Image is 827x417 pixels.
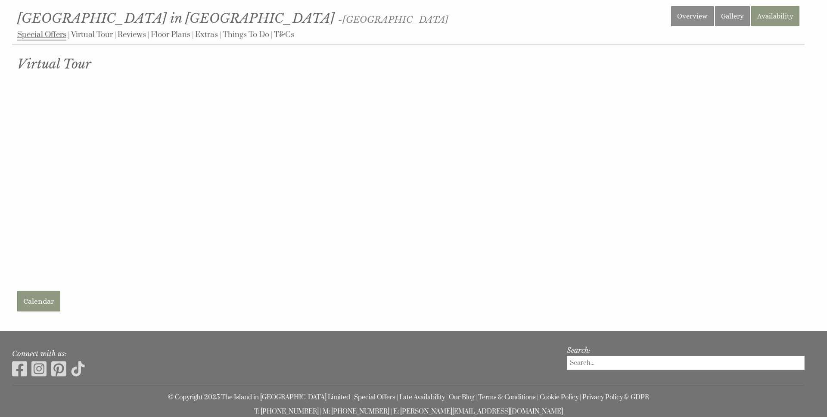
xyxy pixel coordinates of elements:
span: | [320,408,321,416]
a: Terms & Conditions [478,393,536,401]
span: | [351,393,353,401]
a: © Copyright 2025 The Island in [GEOGRAPHIC_DATA] Limited [168,393,350,401]
a: Floor Plans [151,30,190,40]
a: Virtual Tour [71,30,113,40]
h3: Search: [567,346,805,355]
img: Pinterest [51,360,66,377]
a: Gallery [715,6,750,26]
img: Facebook [12,360,27,377]
a: [GEOGRAPHIC_DATA] in [GEOGRAPHIC_DATA] [17,10,338,26]
a: Calendar [17,291,60,311]
a: Cookie Policy [540,393,578,401]
span: | [397,393,398,401]
a: Late Availability [399,393,445,401]
span: - [338,14,448,25]
a: Reviews [118,30,146,40]
a: Things To Do [223,30,269,40]
a: Special Offers [17,30,66,40]
span: | [476,393,477,401]
a: T: [PHONE_NUMBER] [254,408,319,416]
span: | [537,393,538,401]
a: Virtual Tour [17,56,799,72]
a: [GEOGRAPHIC_DATA] [342,14,448,25]
input: Search... [567,356,805,370]
a: M: [PHONE_NUMBER] [323,408,389,416]
a: Availability [751,6,799,26]
span: | [391,408,392,416]
a: Extras [195,30,218,40]
span: | [446,393,448,401]
img: Instagram [31,360,47,377]
a: Special Offers [354,393,395,401]
a: Our Blog [449,393,474,401]
a: E: [PERSON_NAME][EMAIL_ADDRESS][DOMAIN_NAME] [393,408,563,416]
a: Privacy Policy & GDPR [582,393,649,401]
a: Overview [671,6,714,26]
img: Tiktok [71,360,86,377]
span: | [580,393,581,401]
span: [GEOGRAPHIC_DATA] in [GEOGRAPHIC_DATA] [17,10,335,26]
h3: Connect with us: [12,349,551,358]
a: T&Cs [274,30,294,40]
